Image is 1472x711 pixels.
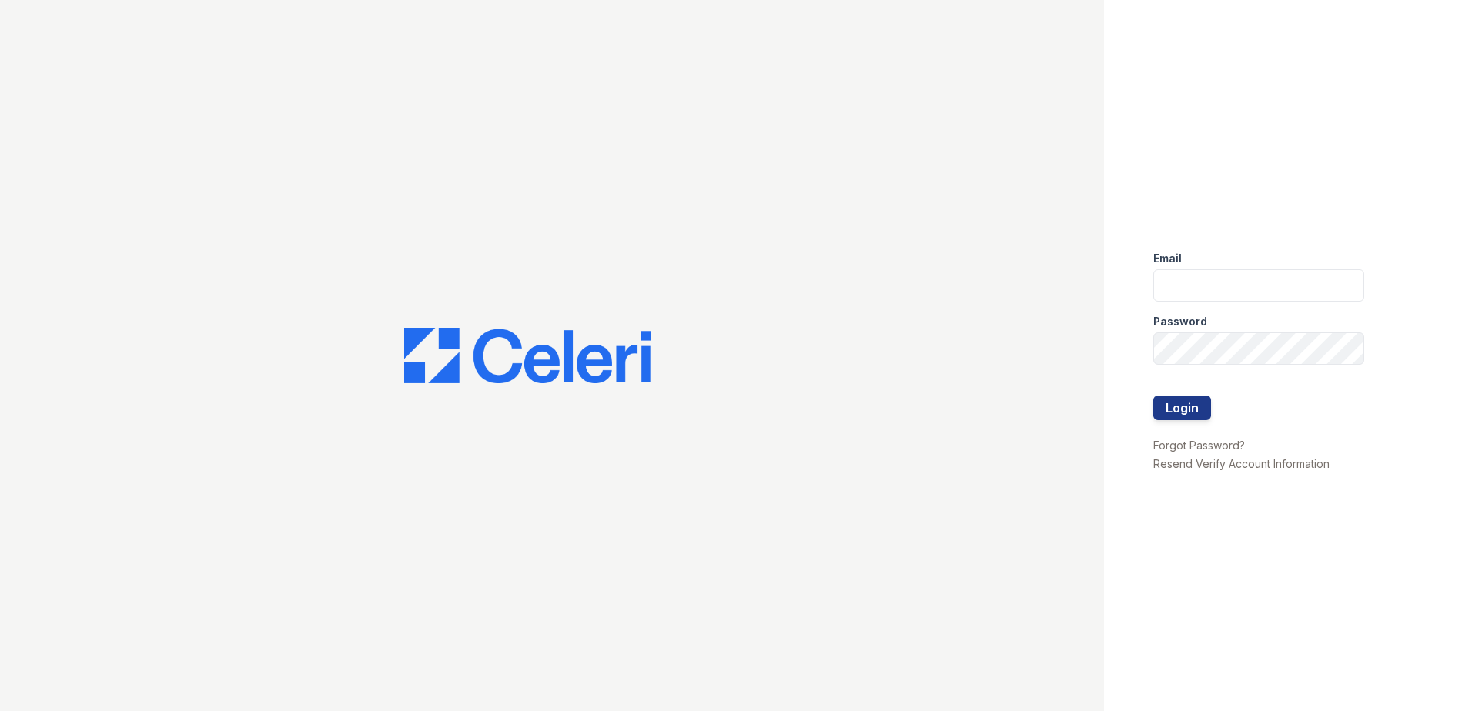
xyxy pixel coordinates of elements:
[404,328,651,383] img: CE_Logo_Blue-a8612792a0a2168367f1c8372b55b34899dd931a85d93a1a3d3e32e68fde9ad4.png
[1153,457,1330,470] a: Resend Verify Account Information
[1153,251,1182,266] label: Email
[1153,314,1207,329] label: Password
[1153,439,1245,452] a: Forgot Password?
[1153,396,1211,420] button: Login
